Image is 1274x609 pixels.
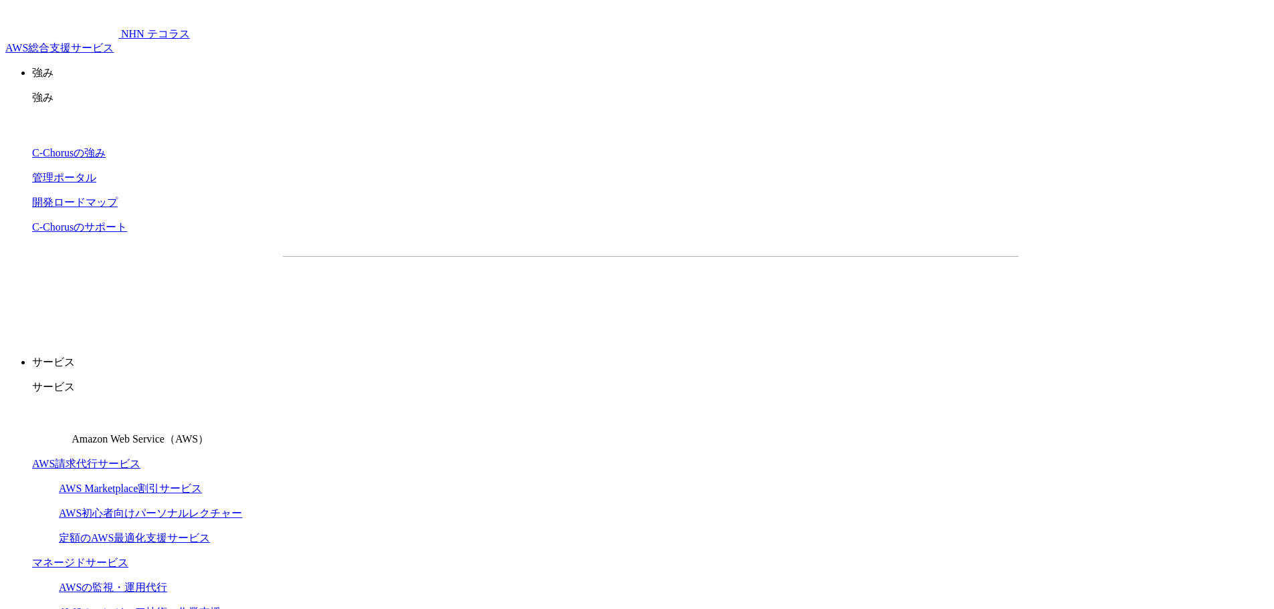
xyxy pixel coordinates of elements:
[32,197,118,208] a: 開発ロードマップ
[657,278,873,312] a: まずは相談する
[32,380,1269,394] p: サービス
[59,483,202,494] a: AWS Marketplace割引サービス
[32,557,128,568] a: マネージドサービス
[32,356,1269,370] p: サービス
[59,507,242,519] a: AWS初心者向けパーソナルレクチャー
[32,66,1269,80] p: 強み
[32,147,106,158] a: C-Chorusの強み
[32,458,140,469] a: AWS請求代行サービス
[59,582,167,593] a: AWSの監視・運用代行
[32,405,70,443] img: Amazon Web Service（AWS）
[59,532,210,543] a: 定額のAWS最適化支援サービス
[32,172,96,183] a: 管理ポータル
[429,278,644,312] a: 資料を請求する
[5,28,190,53] a: AWS総合支援サービス C-Chorus NHN テコラスAWS総合支援サービス
[32,221,127,233] a: C-Chorusのサポート
[32,91,1269,105] p: 強み
[5,5,118,37] img: AWS総合支援サービス C-Chorus
[72,433,209,445] span: Amazon Web Service（AWS）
